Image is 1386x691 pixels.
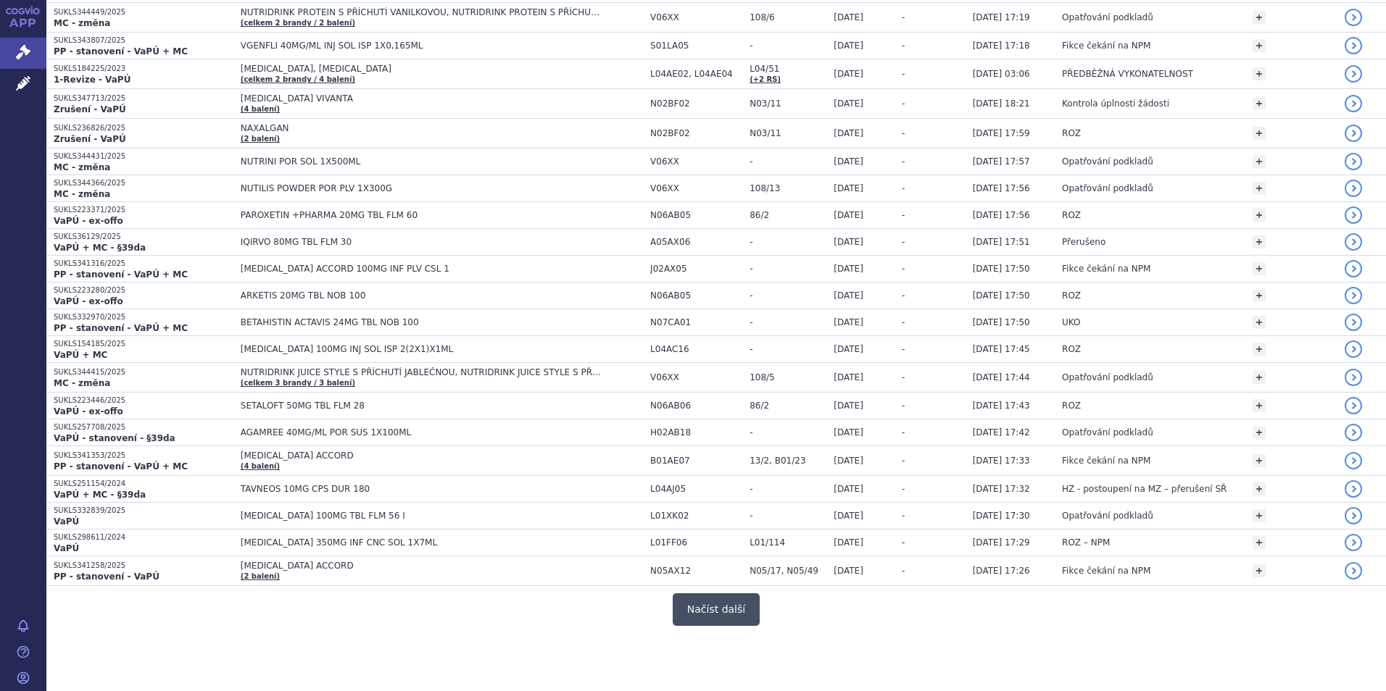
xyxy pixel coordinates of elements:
strong: VaPÚ [54,543,79,553]
p: SUKLS344449/2025 [54,7,233,17]
span: L04/51 [750,64,826,74]
p: SUKLS347713/2025 [54,93,233,104]
span: - [750,156,826,167]
span: BETAHISTIN ACTAVIS 24MG TBL NOB 100 [241,317,603,327]
span: - [902,344,905,354]
a: + [1253,127,1266,140]
span: 108/13 [750,183,826,193]
span: [DATE] [834,344,863,354]
a: + [1253,235,1266,248]
button: Načíst další [673,593,760,626]
span: N03/11 [750,99,826,109]
a: + [1253,454,1266,467]
span: - [902,210,905,220]
span: - [750,511,826,521]
span: [MEDICAL_DATA] 350MG INF CNC SOL 1X7ML [241,537,603,548]
strong: MC - změna [54,189,110,199]
span: L04AJ05 [650,484,742,494]
span: [DATE] 03:06 [973,69,1030,79]
span: ROZ [1062,344,1081,354]
span: - [902,41,905,51]
span: [MEDICAL_DATA] 100MG TBL FLM 56 I [241,511,603,521]
span: [DATE] 17:59 [973,128,1030,138]
strong: 1-Revize - VaPÚ [54,75,130,85]
span: [DATE] 18:21 [973,99,1030,109]
span: [DATE] [834,264,863,274]
span: [MEDICAL_DATA] 100MG INJ SOL ISP 2(2X1)X1ML [241,344,603,354]
span: Opatřování podkladů [1062,183,1153,193]
strong: VaPÚ + MC [54,350,107,360]
span: Opatřování podkladů [1062,12,1153,22]
span: Přerušeno [1062,237,1105,247]
span: - [902,427,905,437]
a: + [1253,564,1266,577]
span: [DATE] [834,427,863,437]
strong: Zrušení - VaPÚ [54,134,126,144]
span: [DATE] 17:30 [973,511,1030,521]
span: [DATE] [834,99,863,109]
a: + [1253,262,1266,275]
span: [MEDICAL_DATA] ACCORD [241,451,603,461]
strong: VaPÚ + MC - §39da [54,490,146,500]
a: + [1253,482,1266,495]
p: SUKLS223446/2025 [54,395,233,406]
a: + [1253,39,1266,52]
span: - [902,372,905,382]
span: L01/114 [750,537,826,548]
span: [MEDICAL_DATA], [MEDICAL_DATA] [241,64,603,74]
span: [DATE] 17:50 [973,317,1030,327]
strong: PP - stanovení - VaPÚ + MC [54,46,188,56]
a: detail [1345,206,1362,224]
span: IQIRVO 80MG TBL FLM 30 [241,237,603,247]
strong: PP - stanovení - VaPÚ [54,571,159,582]
span: Fikce čekání na NPM [1062,566,1150,576]
span: [DATE] 17:19 [973,12,1030,22]
span: [DATE] [834,537,863,548]
p: SUKLS332839/2025 [54,506,233,516]
a: detail [1345,125,1362,142]
span: N06AB05 [650,290,742,301]
a: detail [1345,314,1362,331]
p: SUKLS344366/2025 [54,178,233,188]
a: detail [1345,95,1362,112]
span: - [902,456,905,466]
span: TAVNEOS 10MG CPS DUR 180 [241,484,603,494]
span: [DATE] 17:50 [973,290,1030,301]
a: (4 balení) [241,105,280,113]
strong: VaPÚ [54,516,79,527]
span: J02AX05 [650,264,742,274]
span: Kontrola úplnosti žádosti [1062,99,1169,109]
a: detail [1345,452,1362,469]
span: ROZ [1062,401,1081,411]
a: + [1253,316,1266,329]
a: detail [1345,340,1362,358]
span: [DATE] 17:33 [973,456,1030,466]
span: - [902,566,905,576]
a: detail [1345,424,1362,441]
span: NAXALGAN [241,123,603,133]
span: - [902,156,905,167]
span: N07CA01 [650,317,742,327]
a: (celkem 2 brandy / 2 balení) [241,19,355,27]
span: UKO [1062,317,1080,327]
span: [DATE] [834,456,863,466]
p: SUKLS251154/2024 [54,479,233,489]
span: 86/2 [750,401,826,411]
span: [DATE] [834,237,863,247]
span: [DATE] [834,566,863,576]
a: + [1253,289,1266,302]
a: + [1253,97,1266,110]
a: (2 balení) [241,135,280,143]
span: [DATE] [834,128,863,138]
a: detail [1345,287,1362,304]
a: (+2 RS) [750,75,781,83]
p: SUKLS341258/2025 [54,561,233,571]
span: HZ - postoupení na MZ – přerušení SŘ [1062,484,1227,494]
span: [DATE] 17:56 [973,210,1030,220]
span: NUTRINI POR SOL 1X500ML [241,156,603,167]
strong: VaPÚ - ex-offo [54,406,123,416]
a: + [1253,209,1266,222]
span: ROZ [1062,290,1081,301]
span: L04AE02, L04AE04 [650,69,742,79]
span: [MEDICAL_DATA] ACCORD [241,561,603,571]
